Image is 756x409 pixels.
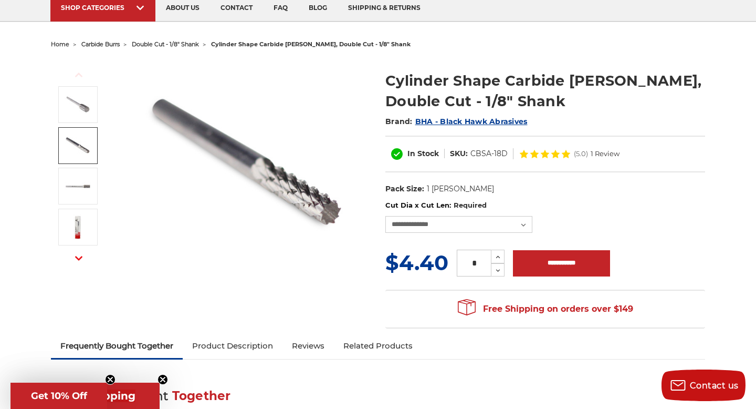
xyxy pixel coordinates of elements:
dt: SKU: [450,148,468,159]
a: Frequently Bought Together [51,334,183,357]
a: carbide burrs [81,40,120,48]
span: $4.40 [385,250,448,275]
button: Contact us [661,370,745,401]
span: Brand: [385,117,413,126]
a: Reviews [282,334,334,357]
dd: CBSA-18D [470,148,508,159]
div: SHOP CATEGORIES [61,4,145,12]
span: Free Shipping on orders over $149 [458,299,633,320]
div: Get 10% OffClose teaser [10,383,107,409]
span: In Stock [407,149,439,158]
small: Required [454,201,487,209]
span: Together [172,388,231,403]
img: CBSA-43D cylinder shape carbide burr 1/8" shank [65,132,91,159]
label: Cut Dia x Cut Len: [385,200,705,211]
dd: 1 [PERSON_NAME] [427,183,494,195]
img: CBSA-51D cylinder shape carbide burr 1/8" shank [141,59,351,270]
button: Close teaser [105,374,115,385]
span: cylinder shape carbide [PERSON_NAME], double cut - 1/8" shank [211,40,411,48]
dt: Pack Size: [385,183,424,195]
a: BHA - Black Hawk Abrasives [415,117,528,126]
h1: Cylinder Shape Carbide [PERSON_NAME], Double Cut - 1/8" Shank [385,70,705,111]
a: Product Description [183,334,282,357]
button: Previous [66,64,91,86]
div: Get Free ShippingClose teaser [10,383,160,409]
a: double cut - 1/8" shank [132,40,199,48]
a: home [51,40,69,48]
img: CBSA-51D cylinder shape carbide burr 1/8" shank [65,91,91,118]
span: 1 Review [591,150,619,157]
span: Contact us [690,381,739,391]
img: Cylindrical double cut carbide burr - 1/8 inch shank [65,173,91,199]
button: Close teaser [157,374,168,385]
span: (5.0) [574,150,588,157]
img: 1/8" cylinder double cut carbide bur [65,214,91,240]
span: Get 10% Off [31,390,87,402]
a: Related Products [334,334,422,357]
button: Next [66,247,91,270]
